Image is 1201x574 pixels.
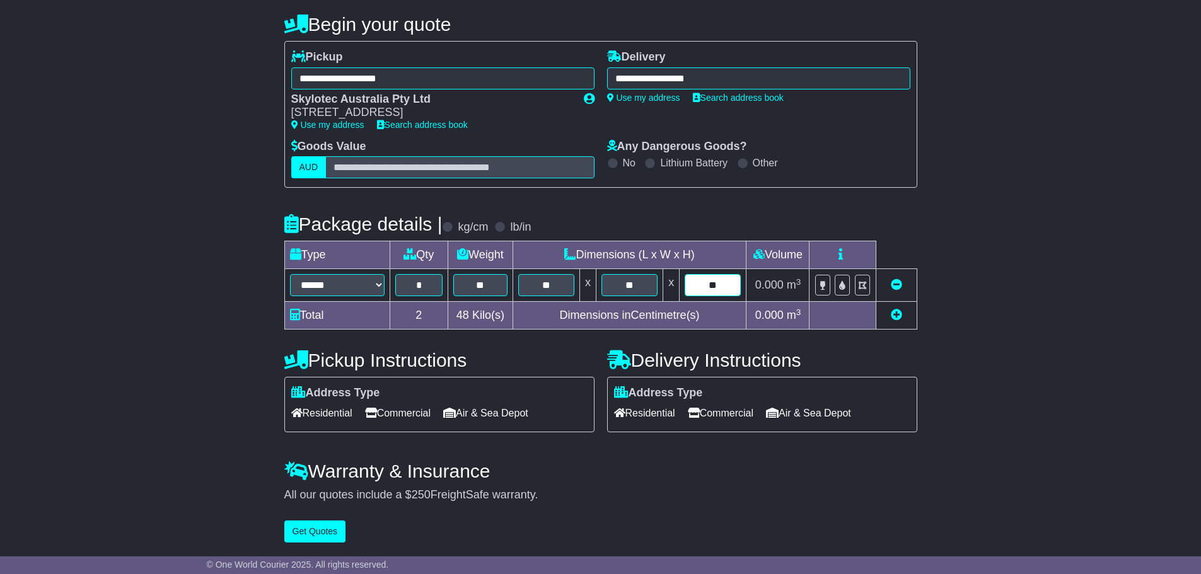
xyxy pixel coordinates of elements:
span: 0.000 [755,278,784,291]
td: Qty [390,241,448,269]
span: Residential [614,403,675,423]
label: Lithium Battery [660,157,728,169]
h4: Package details | [284,214,443,234]
a: Add new item [891,309,902,321]
h4: Delivery Instructions [607,350,917,370]
span: Residential [291,403,352,423]
a: Remove this item [891,278,902,291]
button: Get Quotes [284,520,346,542]
td: Weight [448,241,513,269]
span: Air & Sea Depot [443,403,528,423]
div: [STREET_ADDRESS] [291,106,571,120]
label: Delivery [607,50,666,64]
span: 250 [412,488,431,501]
td: Dimensions (L x W x H) [513,241,746,269]
label: Address Type [614,386,703,400]
div: Skylotec Australia Pty Ltd [291,93,571,106]
span: © One World Courier 2025. All rights reserved. [207,560,389,570]
label: lb/in [510,221,531,234]
span: m [787,278,801,291]
h4: Pickup Instructions [284,350,595,370]
label: No [623,157,635,169]
a: Use my address [291,120,364,130]
label: Any Dangerous Goods? [607,140,747,154]
span: Commercial [365,403,431,423]
a: Search address book [693,93,784,103]
a: Use my address [607,93,680,103]
td: Kilo(s) [448,302,513,330]
span: Air & Sea Depot [766,403,851,423]
td: 2 [390,302,448,330]
td: x [579,269,596,302]
h4: Warranty & Insurance [284,461,917,481]
label: Pickup [291,50,343,64]
h4: Begin your quote [284,14,917,35]
label: kg/cm [458,221,488,234]
label: AUD [291,156,327,178]
td: Dimensions in Centimetre(s) [513,302,746,330]
label: Other [753,157,778,169]
span: 0.000 [755,309,784,321]
sup: 3 [796,307,801,317]
span: 48 [456,309,469,321]
td: Type [284,241,390,269]
sup: 3 [796,277,801,287]
label: Address Type [291,386,380,400]
div: All our quotes include a $ FreightSafe warranty. [284,488,917,502]
label: Goods Value [291,140,366,154]
td: Total [284,302,390,330]
td: x [663,269,680,302]
span: Commercial [688,403,753,423]
td: Volume [746,241,809,269]
span: m [787,309,801,321]
a: Search address book [377,120,468,130]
